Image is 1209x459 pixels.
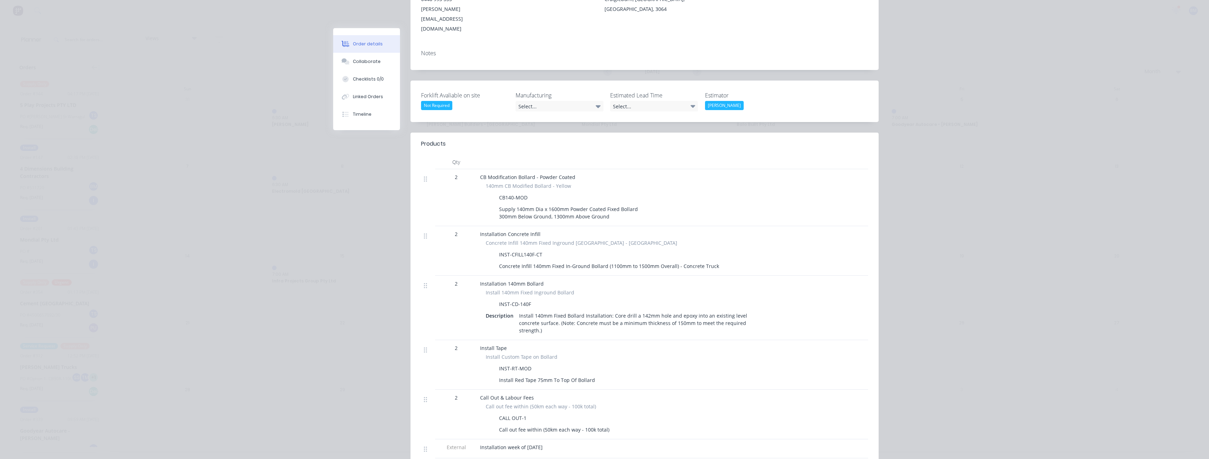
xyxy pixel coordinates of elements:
button: Checklists 0/0 [333,70,400,88]
div: INST-RT-MOD [496,363,534,374]
div: CALL OUT-1 [496,413,529,423]
div: INST-CD-140F [496,299,534,309]
label: Estimated Lead Time [610,91,698,100]
span: 2 [455,280,458,287]
label: Forklift Avaliable on site [421,91,509,100]
div: Supply 140mm Dia x 1600mm Powder Coated Fixed Bollard 300mm Below Ground, 1300mm Above Ground [496,204,642,222]
span: Install 140mm Fixed Inground Bollard [486,289,574,296]
div: Concrete Infill 140mm Fixed In-Ground Bollard (1100mm to 1500mm Overall) - Concrete Truck [496,261,722,271]
div: Install 140mm Fixed Bollard Installation: Core drill a 142mm hole and epoxy into an existing leve... [516,311,750,336]
button: Timeline [333,106,400,123]
button: Collaborate [333,53,400,70]
label: Manufacturing [516,91,603,100]
span: Installation Concrete Infill [480,231,541,237]
div: Install Red Tape 75mm To Top Of Bollard [496,375,598,385]
span: 2 [455,394,458,401]
span: Install Tape [480,345,507,351]
span: External [438,444,474,451]
div: Not Required [421,101,452,110]
div: Select... [610,101,698,111]
div: INST-CFILL140F-CT [496,249,545,260]
span: Call out fee within (50km each way - 100k total) [486,403,596,410]
span: Installation 140mm Bollard [480,280,544,287]
div: Call out fee within (50km each way - 100k total) [496,425,612,435]
button: Linked Orders [333,88,400,106]
span: 2 [455,230,458,238]
button: Order details [333,35,400,53]
div: Linked Orders [353,94,383,100]
div: [PERSON_NAME] [705,101,744,110]
label: Estimator [705,91,793,100]
span: 2 [455,344,458,352]
span: Install Custom Tape on Bollard [486,353,557,361]
span: CB Modification Bollard - Powder Coated [480,174,575,180]
div: Select... [516,101,603,111]
span: 2 [455,173,458,181]
span: Installation week of [DATE] [480,444,543,451]
div: Qty [435,155,477,169]
div: Timeline [353,111,371,117]
div: Collaborate [353,58,381,65]
span: Concrete Infill 140mm Fixed Inground [GEOGRAPHIC_DATA] - [GEOGRAPHIC_DATA] [486,239,677,247]
span: Call Out & Labour Fees [480,394,534,401]
div: [PERSON_NAME][EMAIL_ADDRESS][DOMAIN_NAME] [421,4,502,34]
div: Notes [421,50,868,57]
div: Description [486,311,516,321]
span: 140mm CB Modified Bollard - Yellow [486,182,571,190]
div: Products [421,140,446,148]
div: Checklists 0/0 [353,76,384,82]
div: CB140-MOD [496,192,530,203]
div: Order details [353,41,383,47]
